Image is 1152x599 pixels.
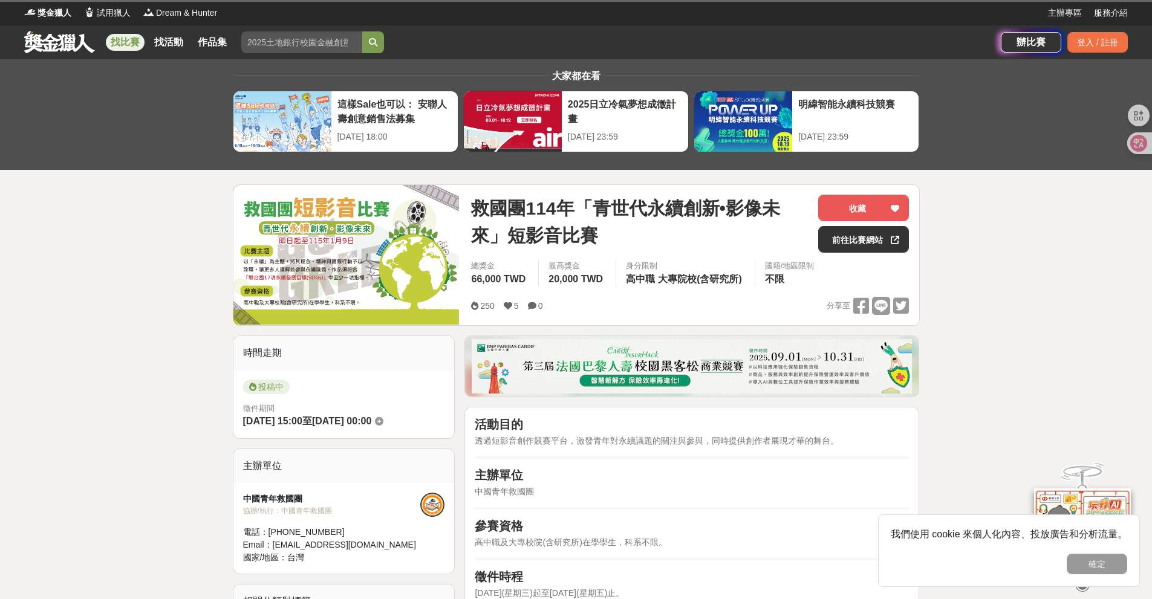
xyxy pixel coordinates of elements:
[1067,554,1127,574] button: 確定
[548,274,603,284] span: 20,000 TWD
[243,380,290,394] span: 投稿中
[287,552,304,562] span: 台灣
[337,131,452,143] div: [DATE] 18:00
[471,274,526,284] span: 66,000 TWD
[37,7,71,19] span: 獎金獵人
[97,7,131,19] span: 試用獵人
[1067,32,1128,53] div: 登入 / 註冊
[798,97,913,125] div: 明緯智能永續科技競賽
[568,97,682,125] div: 2025日立冷氣夢想成徵計畫
[193,34,232,51] a: 作品集
[1048,7,1082,19] a: 主辦專區
[243,404,275,413] span: 徵件期間
[658,274,742,284] span: 大專院校(含研究所)
[471,260,529,272] span: 總獎金
[83,6,96,18] img: Logo
[475,570,523,583] strong: 徵件時程
[891,529,1127,539] span: 我們使用 cookie 來個人化內容、投放廣告和分析流量。
[548,260,606,272] span: 最高獎金
[827,297,850,315] span: 分享至
[798,131,913,143] div: [DATE] 23:59
[143,7,217,19] a: LogoDream & Hunter
[243,526,421,539] div: 電話： [PHONE_NUMBER]
[233,91,458,152] a: 這樣Sale也可以： 安聯人壽創意銷售法募集[DATE] 18:00
[514,301,519,311] span: 5
[818,226,909,253] a: 前往比賽網站
[243,539,421,551] div: Email： [EMAIL_ADDRESS][DOMAIN_NAME]
[471,195,809,249] span: 救國團114年「青世代永續創新•影像未來」短影音比賽
[302,416,312,426] span: 至
[472,339,912,393] img: 331336aa-f601-432f-a281-8c17b531526f.png
[83,7,131,19] a: Logo試用獵人
[475,519,523,533] strong: 參賽資格
[106,34,145,51] a: 找比賽
[241,31,362,53] input: 2025土地銀行校園金融創意挑戰賽：從你出發 開啟智慧金融新頁
[818,195,909,221] button: 收藏
[626,260,745,272] div: 身分限制
[149,34,188,51] a: 找活動
[480,301,494,311] span: 250
[312,416,371,426] span: [DATE] 00:00
[694,91,919,152] a: 明緯智能永續科技競賽[DATE] 23:59
[568,131,682,143] div: [DATE] 23:59
[243,416,302,426] span: [DATE] 15:00
[24,7,71,19] a: Logo獎金獵人
[475,418,523,431] strong: 活動目的
[463,91,689,152] a: 2025日立冷氣夢想成徵計畫[DATE] 23:59
[765,274,784,284] span: 不限
[1034,488,1131,569] img: d2146d9a-e6f6-4337-9592-8cefde37ba6b.png
[233,185,460,325] img: Cover Image
[243,493,421,505] div: 中國青年救國團
[24,6,36,18] img: Logo
[337,97,452,125] div: 這樣Sale也可以： 安聯人壽創意銷售法募集
[538,301,543,311] span: 0
[626,274,655,284] span: 高中職
[475,537,666,547] span: 高中職及大專校院(含研究所)在學學生，科系不限。
[143,6,155,18] img: Logo
[475,588,624,598] span: [DATE](星期三)起至[DATE](星期五)止。
[549,71,604,81] span: 大家都在看
[475,436,839,445] span: 透過短影音創作競賽平台，激發青年對永續議題的關注與參與，同時提供創作者展現才華的舞台。
[765,260,815,272] div: 國籍/地區限制
[233,449,455,483] div: 主辦單位
[475,468,523,482] strong: 主辦單位
[243,505,421,516] div: 協辦/執行： 中國青年救國團
[475,487,534,496] span: 中國青年救國團
[243,552,288,562] span: 國家/地區：
[156,7,217,19] span: Dream & Hunter
[233,336,455,370] div: 時間走期
[1001,32,1061,53] a: 辦比賽
[1094,7,1128,19] a: 服務介紹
